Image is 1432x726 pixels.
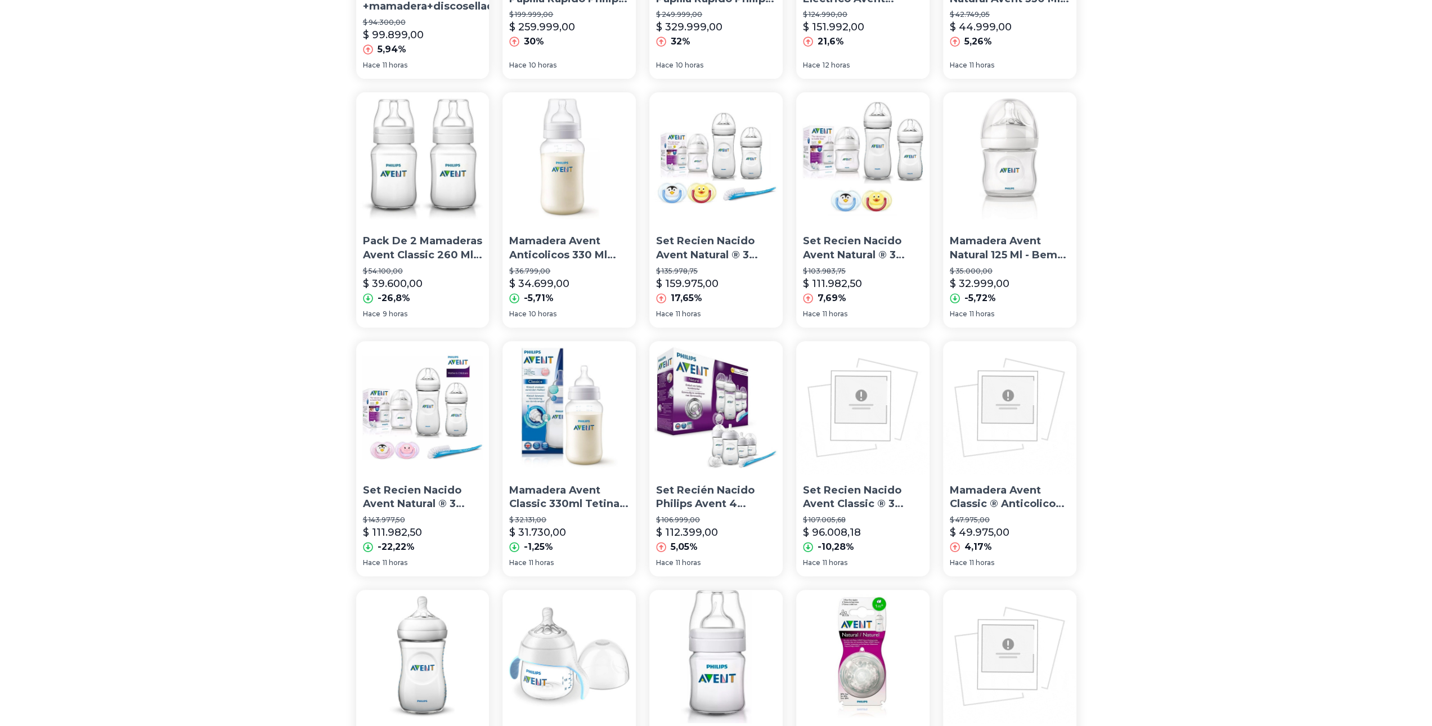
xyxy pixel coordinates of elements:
[649,341,783,576] a: Set Recién Nacido Philips Avent 4 Mamaderas Nuevo ModeloSet Recién Nacido Philips Avent 4 Mamader...
[796,92,930,328] a: Set Recien Nacido Avent Natural ® 3 Mamaderas 2 Chupetes VaronSet Recien Nacido Avent Natural ® 3...
[378,292,410,305] p: -26,8%
[363,525,422,540] p: $ 111.982,50
[671,540,698,554] p: 5,05%
[656,19,722,35] p: $ 329.999,00
[378,43,406,56] p: 5,94%
[676,61,703,70] span: 10 horas
[803,234,923,262] p: Set Recien Nacido Avent Natural ® 3 Mamaderas 2 Chupetes [PERSON_NAME]
[671,35,690,48] p: 32%
[803,483,923,512] p: Set Recien Nacido Avent Classic ® 3 Mamaderas 2 Chupetes Nena
[529,558,554,567] span: 11 horas
[502,590,636,723] img: Mamadera De Entrenamiento Avent Natural Scf262/06
[943,341,1076,474] img: Mamadera Avent Classic ® Anticolicos 330ml Chupete 6 18m Nena
[803,10,923,19] p: $ 124.990,00
[950,267,1070,276] p: $ 35.000,00
[803,267,923,276] p: $ 103.983,75
[950,276,1009,292] p: $ 32.999,00
[676,310,701,319] span: 11 horas
[969,558,994,567] span: 11 horas
[363,310,380,319] span: Hace
[363,483,483,512] p: Set Recien Nacido Avent Natural ® 3 Mamaderas 2 Chupetes [PERSON_NAME]
[803,525,861,540] p: $ 96.008,18
[950,558,967,567] span: Hace
[803,276,862,292] p: $ 111.982,50
[950,310,967,319] span: Hace
[656,558,674,567] span: Hace
[363,18,575,27] p: $ 94.300,00
[509,234,629,262] p: Mamadera Avent Anticolicos 330 Ml 3m+ Flujo Medio Scf816/19
[656,516,776,525] p: $ 106.999,00
[502,341,636,576] a: Mamadera Avent Classic 330ml Tetina Silicona- Bemar BabysMamadera Avent Classic 330ml Tetina Sili...
[950,19,1012,35] p: $ 44.999,00
[964,292,996,305] p: -5,72%
[524,292,554,305] p: -5,71%
[356,92,490,226] img: Pack De 2 Mamaderas Avent Classic 260 Ml Scf 563/29f
[671,292,702,305] p: 17,65%
[656,483,776,512] p: Set Recién Nacido Philips Avent 4 Mamaderas Nuevo Modelo
[363,558,380,567] span: Hace
[509,310,527,319] span: Hace
[676,558,701,567] span: 11 horas
[509,525,566,540] p: $ 31.730,00
[502,341,636,474] img: Mamadera Avent Classic 330ml Tetina Silicona- Bemar Babys
[803,516,923,525] p: $ 107.005,68
[943,341,1076,576] a: Mamadera Avent Classic ® Anticolicos 330ml Chupete 6 18m NenaMamadera Avent Classic ® Anticolicos...
[818,35,844,48] p: 21,6%
[509,558,527,567] span: Hace
[509,61,527,70] span: Hace
[964,540,992,554] p: 4,17%
[656,10,776,19] p: $ 249.999,00
[529,61,556,70] span: 10 horas
[502,92,636,328] a: Mamadera Avent Anticolicos 330 Ml 3m+ Flujo Medio Scf816/19Mamadera Avent Anticolicos 330 Ml 3m+ ...
[656,234,776,262] p: Set Recien Nacido Avent Natural ® 3 Mamaderas 2 Chupetes Cepillo [PERSON_NAME]
[509,10,629,19] p: $ 199.999,00
[969,61,994,70] span: 11 horas
[950,525,1009,540] p: $ 49.975,00
[803,61,820,70] span: Hace
[818,292,846,305] p: 7,69%
[649,341,783,474] img: Set Recién Nacido Philips Avent 4 Mamaderas Nuevo Modelo
[356,341,490,576] a: Set Recien Nacido Avent Natural ® 3 Mamaderas 2 Chupetes Nena CepilloSet Recien Nacido Avent Natu...
[964,35,992,48] p: 5,26%
[524,35,544,48] p: 30%
[950,10,1070,19] p: $ 42.749,05
[943,92,1076,226] img: Mamadera Avent Natural 125 Ml - Bemar Babys
[656,267,776,276] p: $ 135.978,75
[363,276,423,292] p: $ 39.600,00
[363,27,424,43] p: $ 99.899,00
[509,267,629,276] p: $ 36.799,00
[509,483,629,512] p: Mamadera Avent Classic 330ml Tetina Silicona- Bemar Babys
[803,310,820,319] span: Hace
[803,19,864,35] p: $ 151.992,00
[649,92,783,328] a: Set Recien Nacido Avent Natural ® 3 Mamaderas 2 Chupetes Cepillo VaronSet Recien Nacido Avent Nat...
[803,558,820,567] span: Hace
[383,310,407,319] span: 9 horas
[818,540,854,554] p: -10,28%
[656,525,718,540] p: $ 112.399,00
[656,61,674,70] span: Hace
[823,61,850,70] span: 12 horas
[656,276,719,292] p: $ 159.975,00
[649,590,783,723] img: Mamadera 125ml 0% Bpa Anticólico Valvu Airflex Avent Philips
[502,92,636,226] img: Mamadera Avent Anticolicos 330 Ml 3m+ Flujo Medio Scf816/19
[823,558,847,567] span: 11 horas
[969,310,994,319] span: 11 horas
[796,590,930,723] img: Tetinas Natural Para Mamaderas Avent By 0+/ 1+/ 3+/ 6+
[363,61,380,70] span: Hace
[823,310,847,319] span: 11 horas
[950,483,1070,512] p: Mamadera Avent Classic ® Anticolicos 330ml Chupete 6 18m Nena
[363,516,483,525] p: $ 143.977,50
[383,558,407,567] span: 11 horas
[356,341,490,474] img: Set Recien Nacido Avent Natural ® 3 Mamaderas 2 Chupetes Nena Cepillo
[943,590,1076,723] img: Set Recien Nacido Avent Natural ® 1 Mamadera 2 Chupete Varon
[356,590,490,723] img: Mamadera Natural Philips Avent Scf033/17 260 Ml Tetina N°2
[950,61,967,70] span: Hace
[950,516,1070,525] p: $ 47.975,00
[796,341,930,576] a: Set Recien Nacido Avent Classic ® 3 Mamaderas 2 Chupetes NenaSet Recien Nacido Avent Classic ® 3 ...
[656,310,674,319] span: Hace
[649,92,783,226] img: Set Recien Nacido Avent Natural ® 3 Mamaderas 2 Chupetes Cepillo Varon
[363,234,483,262] p: Pack De 2 Mamaderas Avent Classic 260 Ml Scf 563/29f
[356,92,490,328] a: Pack De 2 Mamaderas Avent Classic 260 Ml Scf 563/29fPack De 2 Mamaderas Avent Classic 260 Ml Scf ...
[524,540,553,554] p: -1,25%
[943,92,1076,328] a: Mamadera Avent Natural 125 Ml - Bemar BabysMamadera Avent Natural 125 Ml - Bemar Babys$ 35.000,00...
